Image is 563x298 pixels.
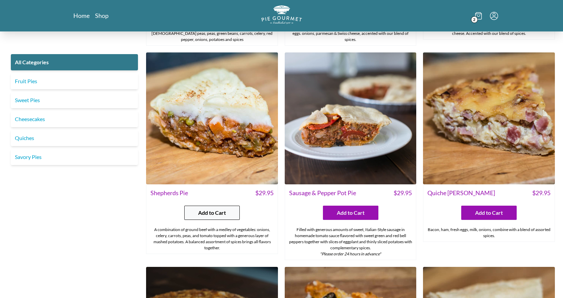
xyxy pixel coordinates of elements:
img: Sausage & Pepper Pot Pie [285,52,417,184]
a: Cheesecakes [11,111,138,127]
div: A combination of ground beef with a medley of vegetables: onions, celery, carrots, peas, and toma... [146,224,278,254]
button: Add to Cart [461,206,517,220]
a: Savory Pies [11,149,138,165]
img: logo [261,5,302,24]
span: Shepherds Pie [150,188,188,198]
span: Add to Cart [475,209,503,217]
span: 2 [471,16,478,23]
a: Home [73,12,90,20]
span: Sausage & Pepper Pot Pie [289,188,356,198]
span: $ 29.95 [532,188,550,198]
a: Logo [261,5,302,26]
a: All Categories [11,54,138,70]
em: *Please order 24 hours in advance* [320,251,381,256]
div: Bacon, ham, fresh eggs, milk, onions, combine with a blend of assorted spices. [423,224,555,242]
button: Menu [490,12,498,20]
a: Quiches [11,130,138,146]
a: Shop [95,12,109,20]
div: Our new vegetarian dinner pie has: black peas, [DEMOGRAPHIC_DATA] peas, peas, green beans, carrot... [146,22,278,45]
span: Add to Cart [337,209,365,217]
img: Shepherds Pie [146,52,278,184]
button: Add to Cart [323,206,378,220]
span: Quiche [PERSON_NAME] [427,188,495,198]
button: Add to Cart [184,206,240,220]
a: Sweet Pies [11,92,138,108]
a: Fruit Pies [11,73,138,89]
div: Spinach with generous chunks of white chicken meat in a filling of fresh eggs. onions, parmesan &... [285,22,416,45]
img: Quiche Lorraine [423,52,555,184]
span: $ 29.95 [255,188,274,198]
span: $ 29.95 [394,188,412,198]
span: Add to Cart [198,209,226,217]
div: Filled with generous amounts of sweet, Italian-Style sausage in homemade tomato sauce flavored wi... [285,224,416,260]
